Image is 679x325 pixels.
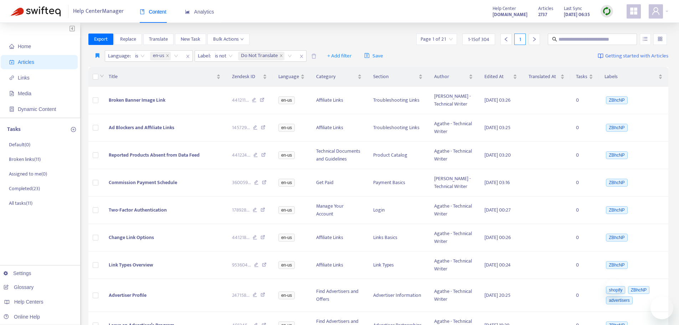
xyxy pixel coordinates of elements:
p: Tasks [7,125,21,134]
span: Help Center [493,5,516,12]
button: + Add filter [322,50,357,62]
span: Content [140,9,166,15]
img: image-link [598,53,603,59]
th: Language [273,67,310,87]
span: Dynamic Content [18,106,56,112]
td: 0 [570,169,599,197]
span: 178928 ... [232,206,250,214]
span: 360059 ... [232,179,251,187]
span: unordered-list [643,36,648,41]
span: home [9,44,14,49]
span: close [297,52,306,61]
button: Bulk Actionsdown [207,34,250,45]
span: Reported Products Absent from Data Feed [109,151,200,159]
span: en-us [278,291,295,299]
span: advertisers [606,296,633,304]
strong: [DOMAIN_NAME] [493,11,528,19]
span: Section [373,73,417,81]
span: is [135,51,145,61]
span: is not [215,51,233,61]
th: Category [310,67,367,87]
span: ZBhcNP [606,234,628,242]
span: Two-Factor Authentication [109,206,167,214]
span: en-us [278,179,295,187]
span: Labels [605,73,657,81]
td: Payment Basics [367,169,428,197]
th: Zendesk ID [226,67,273,87]
button: Translate [143,34,174,45]
span: close [183,52,192,61]
button: saveSave [359,50,389,62]
td: Find Advertisers and Offers [310,279,367,312]
span: Language [278,73,299,81]
span: [DATE] 20:25 [484,291,510,299]
span: plus-circle [71,127,76,132]
th: Tasks [570,67,599,87]
span: ZBhcNP [606,124,628,132]
span: search [552,37,557,42]
span: [DATE] 03:16 [484,178,510,187]
a: Getting started with Articles [598,50,668,62]
p: All tasks ( 11 ) [9,199,32,207]
strong: 2737 [538,11,547,19]
a: Glossary [4,284,34,290]
td: 0 [570,279,599,312]
span: Commission Payment Schedule [109,178,177,187]
span: Help Centers [14,299,43,305]
span: Translated At [529,73,559,81]
button: unordered-list [640,34,651,45]
span: Author [434,73,467,81]
span: area-chart [185,9,190,14]
span: Analytics [185,9,214,15]
span: Translate [149,35,168,43]
td: Agathe - Technical Writer [428,252,479,279]
span: Bulk Actions [213,35,244,43]
span: container [9,107,14,112]
span: Media [18,91,31,96]
td: 0 [570,114,599,142]
span: close [166,54,169,58]
span: [DATE] 03:20 [484,151,511,159]
span: en-us [278,206,295,214]
span: en-us [278,96,295,104]
span: en-us [278,234,295,242]
span: Broken Banner Image Link [109,96,165,104]
td: Agathe - Technical Writer [428,279,479,312]
iframe: Close message [606,279,621,294]
td: Agathe - Technical Writer [428,142,479,169]
td: Troubleshooting Links [367,87,428,114]
span: ZBhcNP [606,179,628,187]
span: [DATE] 00:26 [484,233,511,242]
span: Language : [105,51,132,61]
span: save [364,53,370,58]
span: Change Link Options [109,233,154,242]
span: left [504,37,509,42]
span: Edited At [484,73,511,81]
span: [DATE] 03:25 [484,123,510,132]
button: Replace [114,34,142,45]
td: [PERSON_NAME] - Technical Writer [428,87,479,114]
td: Agathe - Technical Writer [428,114,479,142]
span: Links [18,75,30,81]
span: Do Not Translate [238,52,284,60]
p: Broken links ( 11 ) [9,156,41,163]
td: Get Paid [310,169,367,197]
td: 0 [570,252,599,279]
span: Link Types Overview [109,261,153,269]
td: 0 [570,224,599,252]
td: Login [367,197,428,224]
td: Affiliate Links [310,252,367,279]
span: Do Not Translate [241,52,278,60]
span: Articles [538,5,553,12]
span: Getting started with Articles [605,52,668,60]
span: New Task [181,35,200,43]
td: Affiliate Links [310,87,367,114]
span: down [100,74,104,78]
a: Settings [4,270,31,276]
a: Online Help [4,314,40,320]
span: ZBhcNP [606,96,628,104]
td: Link Types [367,252,428,279]
span: Advertiser Profile [109,291,146,299]
span: ZBhcNP [606,206,628,214]
span: book [140,9,145,14]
